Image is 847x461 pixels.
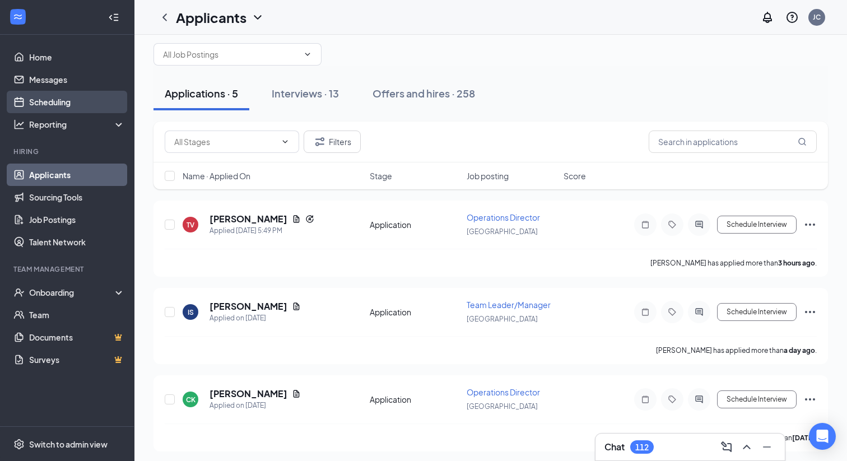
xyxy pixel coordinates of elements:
div: TV [187,220,194,230]
div: Interviews · 13 [272,86,339,100]
svg: Filter [313,135,327,148]
svg: ChevronDown [281,137,290,146]
h5: [PERSON_NAME] [210,213,287,225]
button: Filter Filters [304,131,361,153]
svg: UserCheck [13,287,25,298]
span: Job posting [467,170,509,181]
svg: Reapply [305,215,314,223]
svg: Ellipses [803,393,817,406]
a: Team [29,304,125,326]
button: ChevronUp [738,438,756,456]
a: Home [29,46,125,68]
svg: Analysis [13,119,25,130]
h1: Applicants [176,8,246,27]
svg: Document [292,215,301,223]
p: [PERSON_NAME] has applied more than . [650,258,817,268]
svg: Ellipses [803,218,817,231]
svg: Tag [665,220,679,229]
span: Team Leader/Manager [467,300,551,310]
p: [PERSON_NAME] has applied more than . [656,346,817,355]
span: [GEOGRAPHIC_DATA] [467,315,538,323]
div: Switch to admin view [29,439,108,450]
span: Stage [370,170,392,181]
div: Applied [DATE] 5:49 PM [210,225,314,236]
svg: Tag [665,308,679,316]
div: Hiring [13,147,123,156]
div: Application [370,394,460,405]
span: Score [564,170,586,181]
button: Schedule Interview [717,216,797,234]
b: a day ago [784,346,815,355]
svg: Ellipses [803,305,817,319]
span: [GEOGRAPHIC_DATA] [467,227,538,236]
svg: Note [639,220,652,229]
svg: Document [292,302,301,311]
div: CK [186,395,196,404]
svg: Minimize [760,440,774,454]
svg: ActiveChat [692,220,706,229]
h5: [PERSON_NAME] [210,388,287,400]
div: Onboarding [29,287,115,298]
svg: Collapse [108,12,119,23]
h3: Chat [604,441,625,453]
svg: Tag [665,395,679,404]
b: 3 hours ago [778,259,815,267]
div: Applied on [DATE] [210,400,301,411]
button: Minimize [758,438,776,456]
input: Search in applications [649,131,817,153]
input: All Job Postings [163,48,299,60]
div: Reporting [29,119,125,130]
div: Team Management [13,264,123,274]
svg: ActiveChat [692,395,706,404]
svg: QuestionInfo [785,11,799,24]
div: Open Intercom Messenger [809,423,836,450]
svg: Notifications [761,11,774,24]
svg: Document [292,389,301,398]
svg: WorkstreamLogo [12,11,24,22]
div: Applied on [DATE] [210,313,301,324]
h5: [PERSON_NAME] [210,300,287,313]
a: Sourcing Tools [29,186,125,208]
span: Name · Applied On [183,170,250,181]
button: Schedule Interview [717,390,797,408]
a: Scheduling [29,91,125,113]
a: Messages [29,68,125,91]
input: All Stages [174,136,276,148]
a: DocumentsCrown [29,326,125,348]
a: Applicants [29,164,125,186]
a: Talent Network [29,231,125,253]
svg: ChevronUp [740,440,753,454]
div: IS [188,308,194,317]
a: Job Postings [29,208,125,231]
span: Operations Director [467,212,540,222]
svg: MagnifyingGlass [798,137,807,146]
svg: ChevronDown [303,50,312,59]
svg: Note [639,308,652,316]
div: Offers and hires · 258 [373,86,475,100]
button: ComposeMessage [718,438,736,456]
svg: ComposeMessage [720,440,733,454]
span: Operations Director [467,387,540,397]
svg: ChevronLeft [158,11,171,24]
svg: Note [639,395,652,404]
div: 112 [635,443,649,452]
svg: ChevronDown [251,11,264,24]
div: Applications · 5 [165,86,238,100]
svg: Settings [13,439,25,450]
svg: ActiveChat [692,308,706,316]
div: Application [370,306,460,318]
button: Schedule Interview [717,303,797,321]
a: SurveysCrown [29,348,125,371]
div: JC [813,12,821,22]
span: [GEOGRAPHIC_DATA] [467,402,538,411]
b: [DATE] [792,434,815,442]
div: Application [370,219,460,230]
